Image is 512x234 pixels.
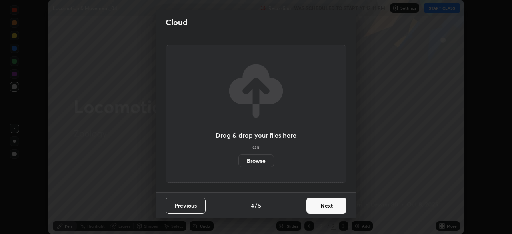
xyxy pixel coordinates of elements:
[166,17,188,28] h2: Cloud
[258,201,261,210] h4: 5
[252,145,260,150] h5: OR
[166,198,206,214] button: Previous
[251,201,254,210] h4: 4
[306,198,346,214] button: Next
[255,201,257,210] h4: /
[216,132,296,138] h3: Drag & drop your files here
